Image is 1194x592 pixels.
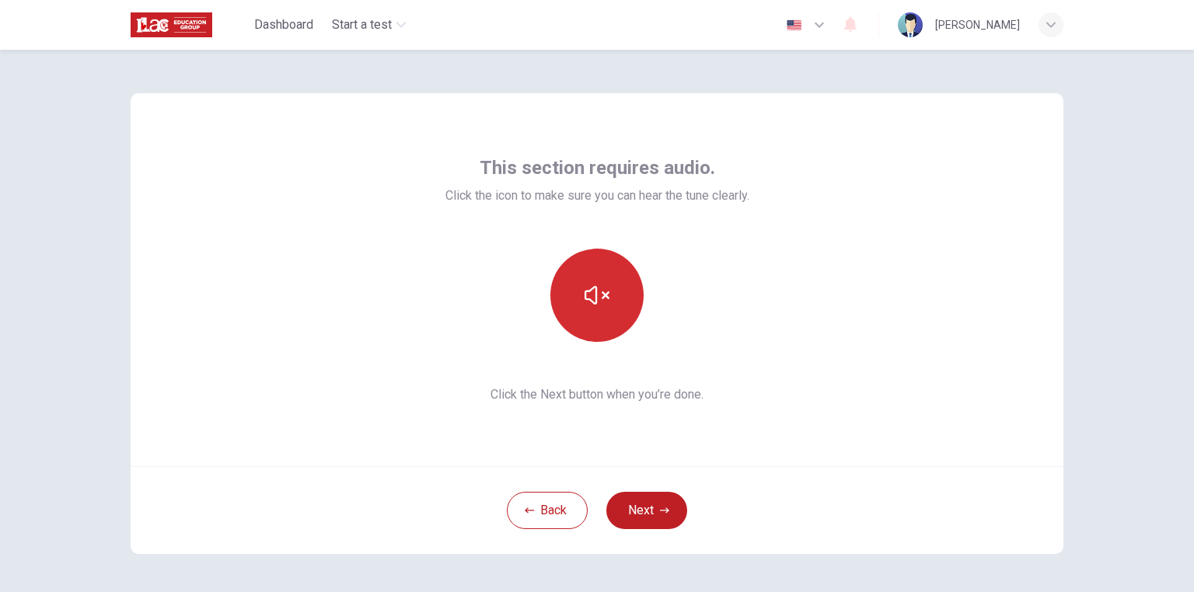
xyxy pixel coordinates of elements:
[131,9,248,40] a: ILAC logo
[898,12,923,37] img: Profile picture
[254,16,313,34] span: Dashboard
[332,16,392,34] span: Start a test
[935,16,1020,34] div: [PERSON_NAME]
[445,385,749,404] span: Click the Next button when you’re done.
[480,155,715,180] span: This section requires audio.
[507,492,588,529] button: Back
[326,11,412,39] button: Start a test
[784,19,804,31] img: en
[248,11,319,39] button: Dashboard
[606,492,687,529] button: Next
[131,9,212,40] img: ILAC logo
[445,186,749,205] span: Click the icon to make sure you can hear the tune clearly.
